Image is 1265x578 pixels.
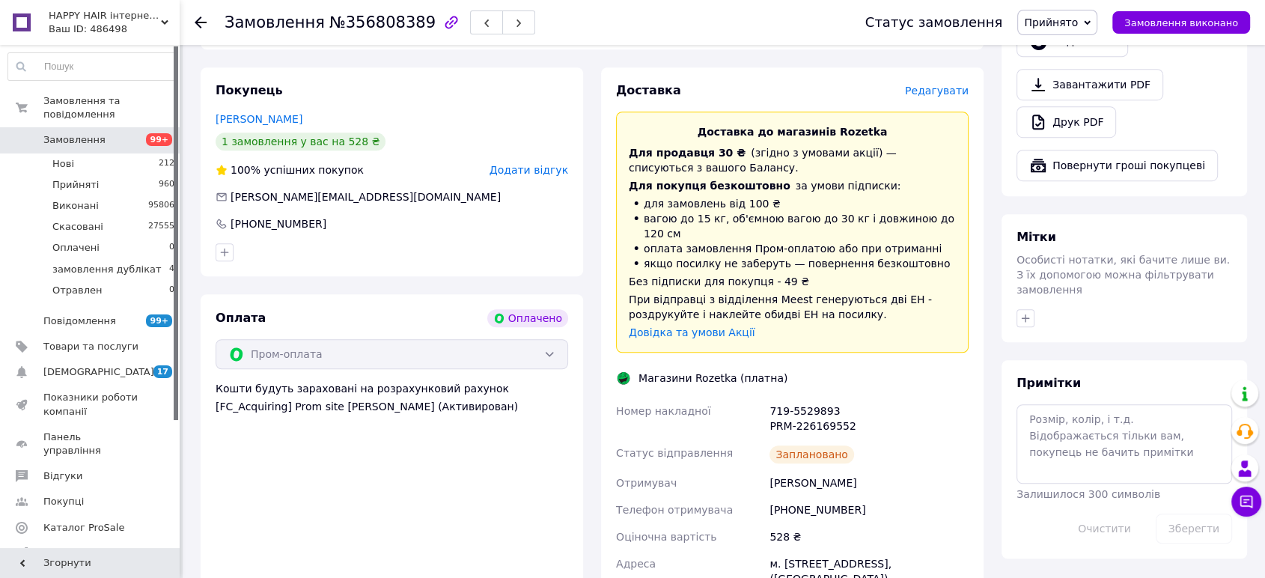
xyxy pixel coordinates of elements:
[905,85,969,97] span: Редагувати
[629,180,790,192] span: Для покупця безкоштовно
[8,53,175,80] input: Пошук
[616,558,656,570] span: Адреса
[1016,69,1163,100] a: Завантажити PDF
[490,164,568,176] span: Додати відгук
[1016,488,1160,500] span: Залишилося 300 символів
[52,157,74,171] span: Нові
[629,292,956,322] div: При відправці з відділення Meest генеруються дві ЕН - роздрукуйте і наклейте обидві ЕН на посилку.
[231,164,260,176] span: 100%
[616,405,711,417] span: Номер накладної
[43,391,138,418] span: Показники роботи компанії
[216,162,364,177] div: успішних покупок
[616,531,716,543] span: Оціночна вартість
[216,133,385,150] div: 1 замовлення у вас на 528 ₴
[629,326,755,338] a: Довідка та умови Акції
[1016,106,1116,138] a: Друк PDF
[766,469,972,496] div: [PERSON_NAME]
[635,371,791,386] div: Магазини Rozetka (платна)
[52,284,103,297] span: Отравлен
[1112,11,1250,34] button: Замовлення виконано
[225,13,325,31] span: Замовлення
[769,445,854,463] div: Заплановано
[629,145,956,175] div: (згідно з умовами акції) — списуються з вашого Балансу.
[766,398,972,439] div: 719-5529893 PRM-226169552
[43,469,82,483] span: Відгуки
[146,314,172,327] span: 99+
[216,311,266,325] span: Оплата
[629,196,956,211] li: для замовлень від 100 ₴
[169,241,174,255] span: 0
[329,13,436,31] span: №356808389
[629,274,956,289] div: Без підписки для покупця - 49 ₴
[629,178,956,193] div: за умови підписки:
[169,284,174,297] span: 0
[216,399,568,414] div: [FC_Acquiring] Prom site [PERSON_NAME] (Активирован)
[153,365,172,378] span: 17
[195,15,207,30] div: Повернутися назад
[43,94,180,121] span: Замовлення та повідомлення
[43,133,106,147] span: Замовлення
[698,126,888,138] span: Доставка до магазинів Rozetka
[52,199,99,213] span: Виконані
[43,547,95,560] span: Аналітика
[1016,230,1056,244] span: Мітки
[159,157,174,171] span: 212
[148,199,174,213] span: 95806
[616,447,733,459] span: Статус відправлення
[616,504,733,516] span: Телефон отримувача
[629,256,956,271] li: якщо посилку не заберуть — повернення безкоштовно
[43,495,84,508] span: Покупці
[629,241,956,256] li: оплата замовлення Пром-оплатою або при отриманні
[487,309,568,327] div: Оплачено
[1124,17,1238,28] span: Замовлення виконано
[52,263,162,276] span: замовлення дублікат
[169,263,174,276] span: 4
[229,216,328,231] div: [PHONE_NUMBER]
[43,314,116,328] span: Повідомлення
[49,22,180,36] div: Ваш ID: 486498
[216,113,302,125] a: [PERSON_NAME]
[216,83,283,97] span: Покупець
[43,521,124,535] span: Каталог ProSale
[52,220,103,234] span: Скасовані
[629,211,956,241] li: вагою до 15 кг, об'ємною вагою до 30 кг і довжиною до 120 см
[43,431,138,457] span: Панель управління
[52,178,99,192] span: Прийняті
[216,381,568,414] div: Кошти будуть зараховані на розрахунковий рахунок
[616,83,681,97] span: Доставка
[1231,487,1261,517] button: Чат з покупцем
[49,9,161,22] span: HAPPY HAIR інтернет-магазин професійної косметики для волосся
[865,15,1003,30] div: Статус замовлення
[159,178,174,192] span: 960
[43,365,154,379] span: [DEMOGRAPHIC_DATA]
[1016,254,1230,296] span: Особисті нотатки, які бачите лише ви. З їх допомогою можна фільтрувати замовлення
[766,496,972,523] div: [PHONE_NUMBER]
[52,241,100,255] span: Оплачені
[148,220,174,234] span: 27555
[1016,150,1218,181] button: Повернути гроші покупцеві
[766,523,972,550] div: 528 ₴
[231,191,501,203] span: [PERSON_NAME][EMAIL_ADDRESS][DOMAIN_NAME]
[146,133,172,146] span: 99+
[629,147,746,159] span: Для продавця 30 ₴
[43,340,138,353] span: Товари та послуги
[616,477,677,489] span: Отримувач
[1024,16,1078,28] span: Прийнято
[1016,376,1081,390] span: Примітки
